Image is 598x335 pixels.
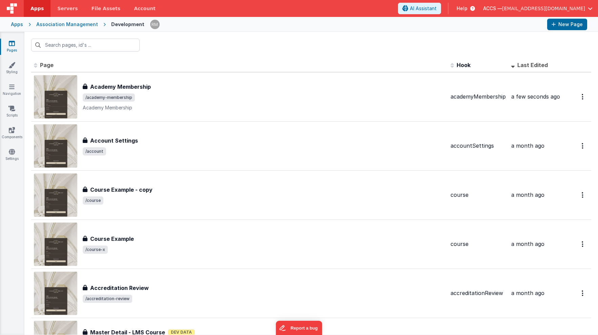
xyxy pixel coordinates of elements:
[83,196,103,205] span: /course
[40,62,54,68] span: Page
[83,295,132,303] span: /accreditation-review
[451,240,506,248] div: course
[483,5,502,12] span: ACCS —
[511,240,544,247] span: a month ago
[451,142,506,150] div: accountSettings
[457,62,471,68] span: Hook
[578,286,589,300] button: Options
[111,21,144,28] div: Development
[483,5,593,12] button: ACCS — [EMAIL_ADDRESS][DOMAIN_NAME]
[150,20,160,29] img: 1e10b08f9103151d1000344c2f9be56b
[578,139,589,153] button: Options
[517,62,548,68] span: Last Edited
[457,5,467,12] span: Help
[90,235,134,243] h3: Course Example
[31,39,140,51] input: Search pages, id's ...
[398,3,441,14] button: AI Assistant
[451,93,506,101] div: academyMembership
[502,5,585,12] span: [EMAIL_ADDRESS][DOMAIN_NAME]
[578,237,589,251] button: Options
[36,21,98,28] div: Association Management
[83,93,135,102] span: /academy-membership
[410,5,437,12] span: AI Assistant
[90,186,153,194] h3: Course Example - copy
[90,137,138,145] h3: Account Settings
[57,5,78,12] span: Servers
[90,83,151,91] h3: Academy Membership
[90,284,149,292] h3: Accreditation Review
[276,321,322,335] iframe: Marker.io feedback button
[511,191,544,198] span: a month ago
[83,147,106,155] span: /account
[92,5,121,12] span: File Assets
[547,19,587,30] button: New Page
[451,191,506,199] div: course
[511,93,560,100] span: a few seconds ago
[83,246,108,254] span: /course-x
[578,90,589,104] button: Options
[511,290,544,296] span: a month ago
[578,188,589,202] button: Options
[11,21,23,28] div: Apps
[31,5,44,12] span: Apps
[83,104,445,111] p: Academy Membership
[451,289,506,297] div: accreditationReview
[511,142,544,149] span: a month ago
